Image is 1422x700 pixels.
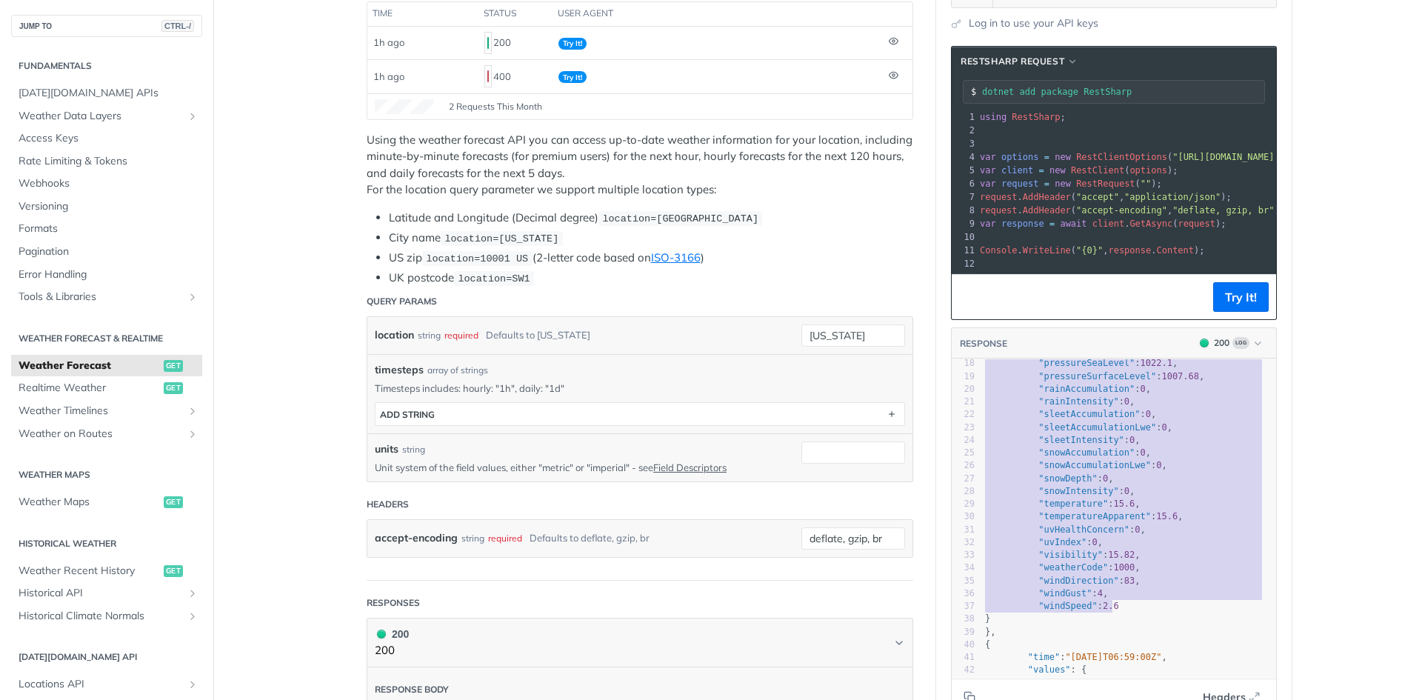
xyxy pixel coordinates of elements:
li: UK postcode [389,270,913,287]
span: RestSharp Request [961,55,1064,68]
span: Weather Recent History [19,564,160,579]
span: new [1055,152,1071,162]
p: Using the weather forecast API you can access up-to-date weather information for your location, i... [367,132,913,199]
span: : , [985,409,1156,419]
div: Response body [375,683,449,696]
span: RestSharp [1012,112,1060,122]
span: Versioning [19,199,198,214]
div: 40 [952,639,975,651]
span: 200 [377,630,386,639]
span: Weather Data Layers [19,109,183,124]
span: 0 [1161,422,1166,433]
div: 18 [952,357,975,370]
span: 0 [1124,486,1129,496]
a: Error Handling [11,264,202,286]
p: Unit system of the field values, either "metric" or "imperial" - see [375,461,779,474]
div: 38 [952,613,975,625]
span: : [985,601,1119,611]
a: Access Keys [11,127,202,150]
div: 26 [952,459,975,472]
span: AddHeader [1023,205,1071,216]
div: 28 [952,485,975,498]
span: ( ); [980,165,1178,176]
span: : , [985,678,1178,688]
span: Weather Timelines [19,404,183,419]
div: 7 [952,190,977,204]
div: Responses [367,596,420,610]
span: Formats [19,221,198,236]
div: 24 [952,434,975,447]
span: : , [985,447,1151,458]
span: 2 Requests This Month [449,100,542,113]
span: 1000 [1113,562,1135,573]
span: "rainIntensity" [1038,396,1118,407]
span: : , [985,562,1141,573]
span: "[DATE]T06:59:00Z" [1065,652,1161,662]
span: } [985,613,990,624]
span: "temperatureApparent" [1038,511,1151,521]
span: "temperature" [1038,499,1108,509]
div: 31 [952,524,975,536]
button: Show subpages for Weather Timelines [187,405,198,417]
span: "pressureSurfaceLevel" [1038,371,1156,381]
span: client [1001,165,1033,176]
span: . ( ); [980,219,1226,229]
label: units [375,441,398,457]
span: Tools & Libraries [19,290,183,304]
a: Realtime Weatherget [11,377,202,399]
span: Console [980,245,1018,256]
span: timesteps [375,362,424,378]
div: Defaults to deflate, gzip, br [530,527,650,549]
li: Latitude and Longitude (Decimal degree) [389,210,913,227]
th: status [478,2,553,26]
li: US zip (2-letter code based on ) [389,250,913,267]
span: Try It! [558,38,587,50]
div: 6 [952,177,977,190]
span: : , [985,550,1141,560]
div: 33 [952,549,975,561]
span: 15.6 [1113,499,1135,509]
div: 23 [952,421,975,434]
p: Timesteps includes: hourly: "1h", daily: "1d" [375,381,905,395]
span: 83 [1124,576,1135,586]
span: : , [985,396,1135,407]
div: 22 [952,408,975,421]
span: "deflate, gzip, br" [1172,205,1274,216]
div: 2 [952,124,977,137]
span: "accept-encoding" [1076,205,1167,216]
div: 41 [952,651,975,664]
input: Request instructions [982,87,1264,97]
span: : , [985,358,1178,368]
span: : , [985,524,1146,535]
span: "altimeterSetting" [1038,678,1135,688]
a: Rate Limiting & Tokens [11,150,202,173]
div: 9 [952,217,977,230]
span: Access Keys [19,131,198,146]
div: 42 [952,664,975,676]
span: "visibility" [1038,550,1103,560]
a: Locations APIShow subpages for Locations API [11,673,202,696]
span: new [1055,179,1071,189]
span: ( ); [980,179,1162,189]
button: 200200Log [1192,336,1269,350]
span: . ( , . ); [980,245,1205,256]
button: Show subpages for Weather on Routes [187,428,198,440]
span: Realtime Weather [19,381,160,396]
span: response [1108,245,1151,256]
span: 0 [1124,396,1129,407]
div: required [444,324,478,346]
div: 19 [952,370,975,383]
canvas: Line Graph [375,99,434,114]
a: Weather Forecastget [11,355,202,377]
button: Show subpages for Weather Data Layers [187,110,198,122]
span: RestRequest [1076,179,1135,189]
span: "windGust" [1038,588,1092,599]
div: 21 [952,396,975,408]
div: 200 [484,30,547,56]
a: [DATE][DOMAIN_NAME] APIs [11,82,202,104]
span: "snowIntensity" [1038,486,1118,496]
div: required [488,527,522,549]
button: Show subpages for Historical Climate Normals [187,610,198,622]
div: 8 [952,204,977,217]
h2: Weather Forecast & realtime [11,332,202,345]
